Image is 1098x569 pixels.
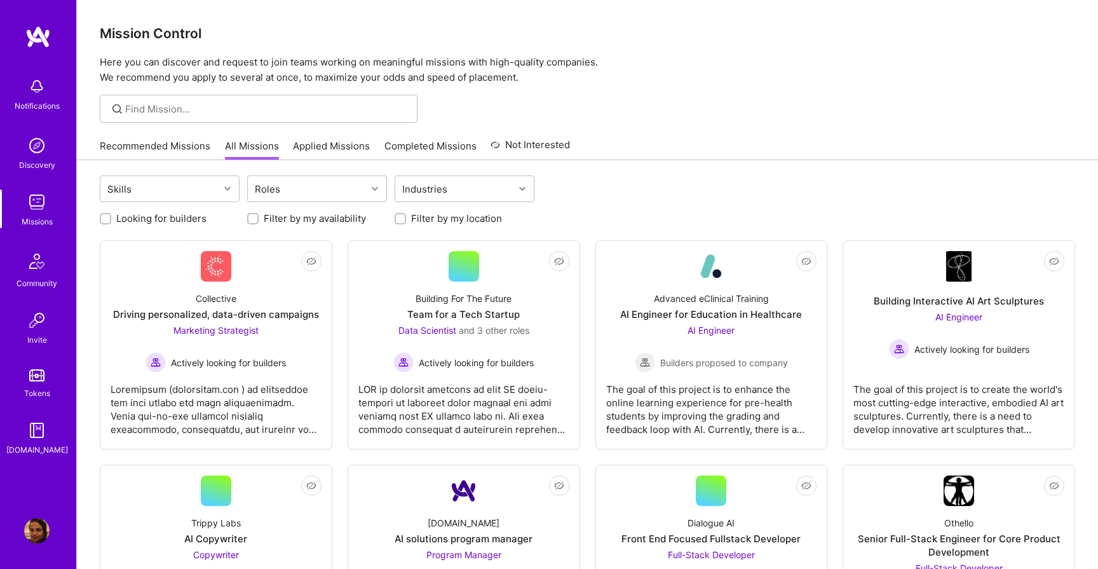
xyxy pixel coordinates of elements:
img: Company Logo [201,251,231,282]
div: Skills [104,180,135,198]
div: Discovery [19,158,55,172]
div: The goal of this project is to create the world's most cutting-edge interactive, embodied AI art ... [853,373,1064,436]
div: AI solutions program manager [395,532,532,545]
div: Loremipsum (dolorsitam.con ) ad elitseddoe tem inci utlabo etd magn aliquaenimadm. Venia qui-no-e... [111,373,322,436]
a: Applied Missions [293,139,370,160]
div: AI Engineer for Education in Healthcare [620,308,802,321]
i: icon EyeClosed [554,256,564,266]
a: Completed Missions [384,139,477,160]
div: Trippy Labs [191,516,241,530]
div: Collective [196,292,236,305]
label: Filter by my location [411,212,502,225]
div: Missions [22,215,53,228]
span: AI Engineer [935,312,982,322]
img: discovery [24,133,50,158]
div: Team for a Tech Startup [407,308,520,321]
div: Building For The Future [416,292,512,305]
img: Company Logo [946,251,972,282]
div: Dialogue AI [688,516,735,530]
img: Builders proposed to company [635,352,655,373]
img: Actively looking for builders [393,352,414,373]
h3: Mission Control [100,25,1075,41]
img: logo [25,25,51,48]
div: Advanced eClinical Training [654,292,769,305]
img: Invite [24,308,50,333]
div: Roles [252,180,283,198]
span: Full-Stack Developer [668,549,755,560]
label: Looking for builders [116,212,207,225]
a: Building For The FutureTeam for a Tech StartupData Scientist and 3 other rolesActively looking fo... [358,251,569,439]
i: icon Chevron [224,186,231,192]
span: Actively looking for builders [171,356,286,369]
i: icon EyeClosed [1049,256,1059,266]
i: icon EyeClosed [554,481,564,491]
img: Actively looking for builders [146,352,166,373]
a: Not Interested [491,137,570,160]
i: icon EyeClosed [306,256,316,266]
div: Community [17,277,57,290]
span: Program Manager [426,549,501,560]
div: Industries [399,180,451,198]
img: tokens [29,369,44,381]
span: Builders proposed to company [660,356,788,369]
a: User Avatar [21,518,53,544]
img: User Avatar [24,518,50,544]
p: Here you can discover and request to join teams working on meaningful missions with high-quality ... [100,55,1075,85]
span: and 3 other roles [459,325,529,336]
span: Copywriter [193,549,239,560]
img: Company Logo [449,476,479,506]
span: Actively looking for builders [419,356,534,369]
input: Find Mission... [125,102,408,116]
i: icon EyeClosed [1049,481,1059,491]
img: Actively looking for builders [889,339,909,359]
div: The goal of this project is to enhance the online learning experience for pre-health students by ... [606,373,817,436]
div: Othello [944,516,973,530]
i: icon EyeClosed [801,481,811,491]
div: Invite [27,333,47,346]
div: Tokens [24,387,50,400]
i: icon Chevron [372,186,378,192]
i: icon EyeClosed [306,481,316,491]
img: Company Logo [944,476,974,506]
i: icon Chevron [519,186,525,192]
div: [DOMAIN_NAME] [428,516,499,530]
img: guide book [24,418,50,443]
a: Recommended Missions [100,139,210,160]
img: bell [24,74,50,99]
i: icon SearchGrey [110,102,125,116]
div: Senior Full-Stack Engineer for Core Product Development [853,532,1064,559]
div: [DOMAIN_NAME] [6,443,68,456]
a: Company LogoAdvanced eClinical TrainingAI Engineer for Education in HealthcareAI Engineer Builder... [606,251,817,439]
img: Community [22,246,52,277]
span: AI Engineer [688,325,735,336]
label: Filter by my availability [264,212,366,225]
a: Company LogoCollectiveDriving personalized, data-driven campaignsMarketing Strategist Actively lo... [111,251,322,439]
span: Actively looking for builders [914,343,1029,356]
div: Building Interactive AI Art Sculptures [874,294,1044,308]
span: Marketing Strategist [173,325,259,336]
div: Front End Focused Fullstack Developer [621,532,801,545]
div: LOR ip dolorsit ametcons ad elit SE doeiu-tempori ut laboreet dolor magnaal eni admi veniamq nost... [358,373,569,436]
img: teamwork [24,189,50,215]
a: All Missions [225,139,279,160]
div: AI Copywriter [184,532,247,545]
div: Notifications [15,99,60,113]
span: Data Scientist [398,325,456,336]
i: icon EyeClosed [801,256,811,266]
img: Company Logo [696,251,726,282]
a: Company LogoBuilding Interactive AI Art SculpturesAI Engineer Actively looking for buildersActive... [853,251,1064,439]
div: Driving personalized, data-driven campaigns [113,308,319,321]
